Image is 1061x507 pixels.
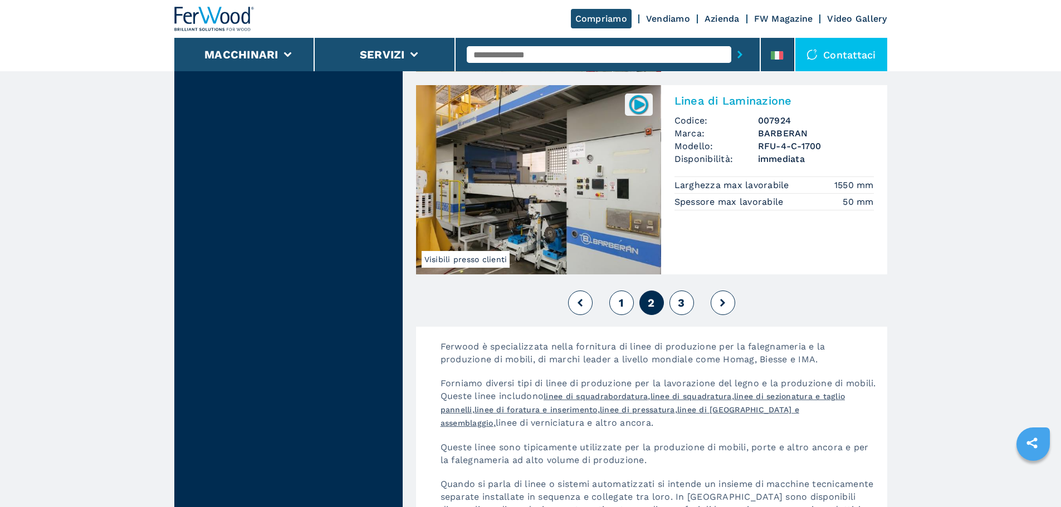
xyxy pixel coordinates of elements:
[619,296,624,309] span: 1
[705,13,740,24] a: Azienda
[674,94,874,107] h2: Linea di Laminazione
[1014,457,1053,499] iframe: Chat
[429,377,887,441] p: Forniamo diversi tipi di linee di produzione per la lavorazione del legno e la produzione di mobi...
[674,114,758,127] span: Codice:
[834,179,874,191] em: 1550 mm
[628,93,649,115] img: 007924
[754,13,813,24] a: FW Magazine
[731,42,749,67] button: submit-button
[429,340,887,377] p: Ferwood è specializzata nella fornitura di linee di produzione per la falegnameria e la produzion...
[1018,429,1046,457] a: sharethis
[806,49,818,60] img: Contattaci
[651,392,732,401] a: linee di squadratura
[674,127,758,140] span: Marca:
[544,392,648,401] a: linee di squadrabordatura
[639,291,664,315] button: 2
[758,140,874,152] h3: RFU-4-C-1700
[674,152,758,165] span: Disponibilità:
[429,441,887,478] p: Queste linee sono tipicamente utilizzate per la produzione di mobili, porte e altro ancora e per ...
[758,152,874,165] span: immediata
[827,13,887,24] a: Video Gallery
[204,48,278,61] button: Macchinari
[795,38,887,71] div: Contattaci
[758,114,874,127] h3: 007924
[609,291,634,315] button: 1
[475,405,598,414] a: linee di foratura e inserimento
[174,7,255,31] img: Ferwood
[674,196,786,208] p: Spessore max lavorabile
[571,9,632,28] a: Compriamo
[758,127,874,140] h3: BARBERAN
[678,296,684,309] span: 3
[422,251,510,268] span: Visibili presso clienti
[360,48,405,61] button: Servizi
[600,405,675,414] a: linee di pressatura
[416,85,661,274] img: Linea di Laminazione BARBERAN RFU-4-C-1700
[648,296,654,309] span: 2
[674,179,792,191] p: Larghezza max lavorabile
[646,13,690,24] a: Vendiamo
[669,291,694,315] button: 3
[674,140,758,152] span: Modello:
[843,195,873,208] em: 50 mm
[416,85,887,274] a: Linea di Laminazione BARBERAN RFU-4-C-1700Visibili presso clienti007924Linea di LaminazioneCodice...
[493,417,496,428] u: ,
